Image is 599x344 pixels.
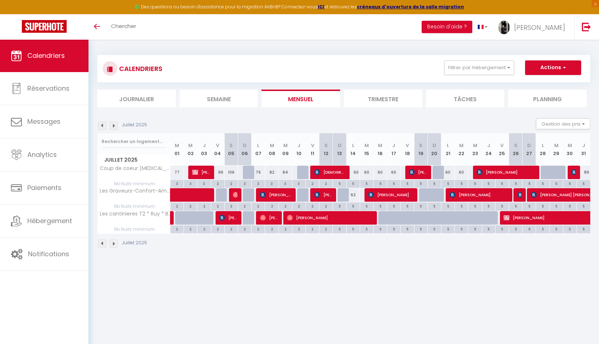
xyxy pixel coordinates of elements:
[175,142,179,149] abbr: M
[360,133,373,166] th: 15
[582,142,585,149] abbr: J
[523,202,536,209] div: 5
[22,20,67,33] img: Super Booking
[224,133,238,166] th: 05
[324,142,328,149] abbr: S
[347,202,360,209] div: 5
[441,166,455,179] div: 60
[292,225,306,232] div: 2
[523,180,536,187] div: 5
[496,202,509,209] div: 5
[338,142,342,149] abbr: D
[517,188,522,202] span: [PERSON_NAME]
[111,22,136,30] span: Chercher
[314,188,332,202] span: [PERSON_NAME]
[99,188,172,194] span: Les Graveurs-Confort-Ambiance
[360,202,373,209] div: 5
[279,133,292,166] th: 09
[352,142,354,149] abbr: L
[346,188,360,202] div: 62
[98,225,170,233] span: Nb Nuits minimum
[447,142,449,149] abbr: L
[444,60,514,75] button: Filtrer par hébergement
[549,133,563,166] th: 29
[392,142,395,149] abbr: J
[563,133,576,166] th: 30
[571,165,576,179] span: [PERSON_NAME]
[387,133,401,166] th: 17
[414,133,427,166] th: 19
[527,142,531,149] abbr: D
[487,142,490,149] abbr: J
[292,180,306,187] div: 3
[265,202,278,209] div: 2
[401,133,414,166] th: 18
[509,225,522,232] div: 5
[428,180,441,187] div: 5
[360,180,373,187] div: 5
[306,180,319,187] div: 2
[27,84,70,93] span: Réservations
[554,142,559,149] abbr: M
[28,249,69,258] span: Notifications
[211,133,224,166] th: 04
[197,133,211,166] th: 03
[117,60,162,77] h3: CALENDRIERS
[427,133,441,166] th: 20
[514,23,565,32] span: [PERSON_NAME]
[414,225,427,232] div: 5
[496,225,509,232] div: 5
[364,142,369,149] abbr: M
[468,180,481,187] div: 5
[229,142,233,149] abbr: S
[260,188,291,202] span: [PERSON_NAME] [PERSON_NAME]
[170,225,184,232] div: 2
[360,166,373,179] div: 60
[197,180,210,187] div: 3
[577,166,590,179] div: 89
[238,133,252,166] th: 06
[514,142,517,149] abbr: S
[455,225,468,232] div: 5
[170,133,184,166] th: 01
[455,180,468,187] div: 5
[225,202,238,209] div: 2
[192,165,210,179] span: [PERSON_NAME]
[238,202,251,209] div: 2
[27,117,60,126] span: Messages
[495,133,509,166] th: 25
[279,225,292,232] div: 2
[27,183,62,192] span: Paiements
[211,180,224,187] div: 2
[347,225,360,232] div: 5
[374,202,387,209] div: 5
[122,240,147,246] p: Juillet 2025
[433,142,436,149] abbr: D
[357,4,464,10] a: créneaux d'ouverture de la salle migration
[318,4,324,10] a: ICI
[333,180,346,187] div: 5
[99,211,172,217] span: Les cantinieres T2 * Ruy * Bourgoin-Jallieu * Autoroute
[252,166,265,179] div: 79
[496,180,509,187] div: 5
[98,202,170,210] span: Nb Nuits minimum
[252,180,265,187] div: 3
[550,202,563,209] div: 5
[184,225,197,232] div: 2
[387,166,401,179] div: 60
[225,225,238,232] div: 2
[243,142,247,149] abbr: D
[260,211,278,225] span: [PERSON_NAME]
[422,21,472,33] button: Besoin d'aide ?
[102,135,166,148] input: Rechercher un logement...
[419,142,422,149] abbr: S
[523,133,536,166] th: 27
[374,225,387,232] div: 5
[509,180,522,187] div: 5
[406,142,409,149] abbr: V
[378,142,382,149] abbr: M
[344,90,422,107] li: Trimestre
[252,202,265,209] div: 2
[224,166,238,179] div: 106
